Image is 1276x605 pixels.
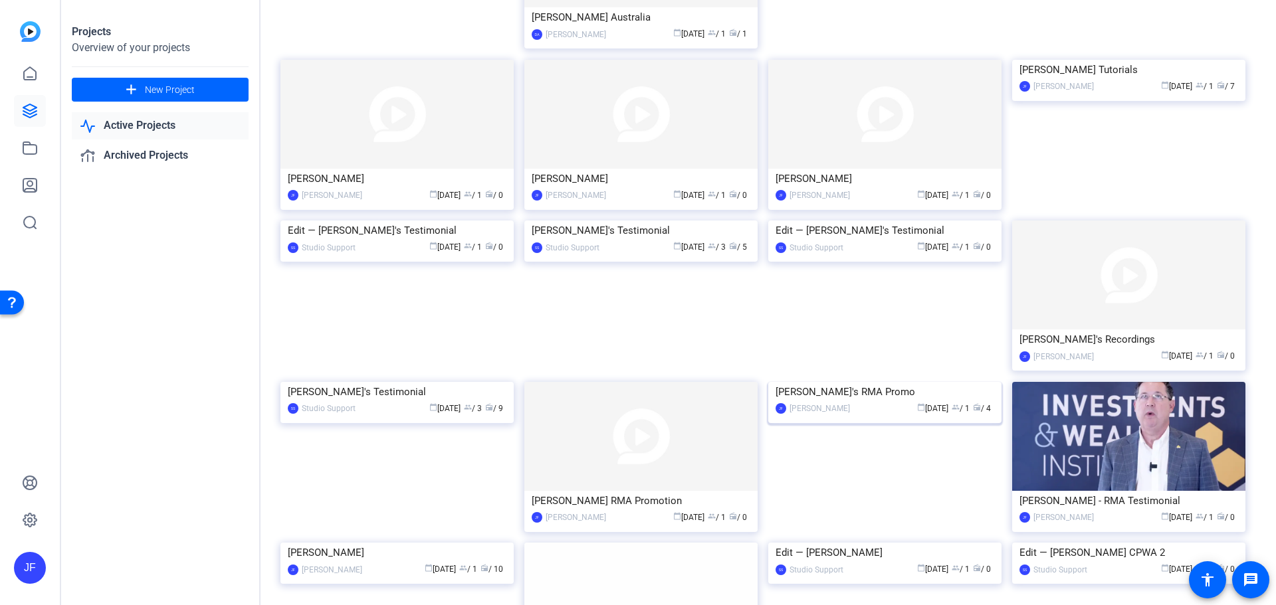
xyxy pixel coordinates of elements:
mat-icon: message [1243,572,1259,588]
span: radio [973,242,981,250]
div: Studio Support [546,241,599,254]
div: DA [532,29,542,40]
span: / 1 [459,564,477,574]
div: [PERSON_NAME] RMA Promotion [532,491,750,511]
div: [PERSON_NAME] Tutorials [1019,60,1238,80]
div: [PERSON_NAME] [532,169,750,189]
div: [PERSON_NAME] [1033,350,1094,363]
div: [PERSON_NAME]'s Testimonial [532,220,750,240]
span: radio [485,190,493,198]
div: Studio Support [790,563,843,576]
span: calendar_today [429,242,437,250]
span: / 0 [1217,513,1235,522]
span: / 10 [480,564,503,574]
span: calendar_today [1161,81,1169,89]
span: calendar_today [917,403,925,411]
span: / 1 [1196,351,1214,361]
span: radio [480,564,488,572]
span: calendar_today [917,242,925,250]
span: / 1 [729,29,747,39]
span: / 1 [1196,513,1214,522]
div: SS [288,242,298,253]
span: group [708,512,716,520]
span: calendar_today [1161,351,1169,359]
span: / 9 [485,404,503,413]
span: group [708,190,716,198]
mat-icon: accessibility [1200,572,1216,588]
span: group [1196,81,1204,89]
span: radio [729,29,737,37]
span: radio [1217,81,1225,89]
span: [DATE] [429,191,461,200]
span: [DATE] [425,564,456,574]
div: SS [1019,564,1030,575]
div: [PERSON_NAME]'s Testimonial [288,382,506,402]
div: [PERSON_NAME] [302,189,362,202]
span: / 1 [464,191,482,200]
div: JF [14,552,46,584]
span: group [952,403,960,411]
div: JF [1019,81,1030,92]
span: / 0 [729,513,747,522]
span: / 0 [485,191,503,200]
div: [PERSON_NAME] Australia [532,7,750,27]
span: [DATE] [917,242,948,252]
span: [DATE] [429,242,461,252]
span: calendar_today [429,403,437,411]
div: SS [776,564,786,575]
span: calendar_today [1161,564,1169,572]
span: calendar_today [917,564,925,572]
span: radio [1217,351,1225,359]
span: [DATE] [917,191,948,200]
span: calendar_today [425,564,433,572]
span: group [464,190,472,198]
span: [DATE] [917,404,948,413]
span: / 1 [952,404,970,413]
div: [PERSON_NAME]'s Recordings [1019,329,1238,349]
div: Studio Support [790,241,843,254]
span: [DATE] [1161,82,1192,91]
span: calendar_today [1161,512,1169,520]
div: [PERSON_NAME] - RMA Testimonial [1019,491,1238,511]
span: / 0 [973,191,991,200]
span: group [1196,512,1204,520]
span: / 1 [952,191,970,200]
div: [PERSON_NAME] [790,402,850,415]
span: [DATE] [1161,564,1192,574]
div: [PERSON_NAME] [546,511,606,524]
span: calendar_today [917,190,925,198]
span: [DATE] [673,29,704,39]
span: [DATE] [1161,351,1192,361]
span: calendar_today [673,190,681,198]
span: [DATE] [429,404,461,413]
span: / 1 [464,242,482,252]
span: / 5 [729,242,747,252]
span: / 1 [708,191,726,200]
span: / 7 [1217,82,1235,91]
div: JF [1019,512,1030,523]
div: JF [532,512,542,523]
div: [PERSON_NAME] [302,563,362,576]
span: calendar_today [673,29,681,37]
div: Studio Support [302,402,356,415]
span: / 1 [1196,82,1214,91]
a: Archived Projects [72,142,249,169]
span: radio [973,564,981,572]
span: [DATE] [673,513,704,522]
button: New Project [72,78,249,102]
div: Edit — [PERSON_NAME]'s Testimonial [776,220,994,240]
span: / 0 [729,191,747,200]
span: / 3 [708,242,726,252]
div: JF [532,190,542,201]
div: [PERSON_NAME] [288,169,506,189]
span: group [952,190,960,198]
span: [DATE] [1161,513,1192,522]
div: [PERSON_NAME] [790,189,850,202]
div: JF [776,403,786,414]
a: Active Projects [72,112,249,139]
img: blue-gradient.svg [20,21,41,42]
span: group [952,242,960,250]
div: [PERSON_NAME] [1033,80,1094,93]
span: calendar_today [429,190,437,198]
span: radio [729,190,737,198]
